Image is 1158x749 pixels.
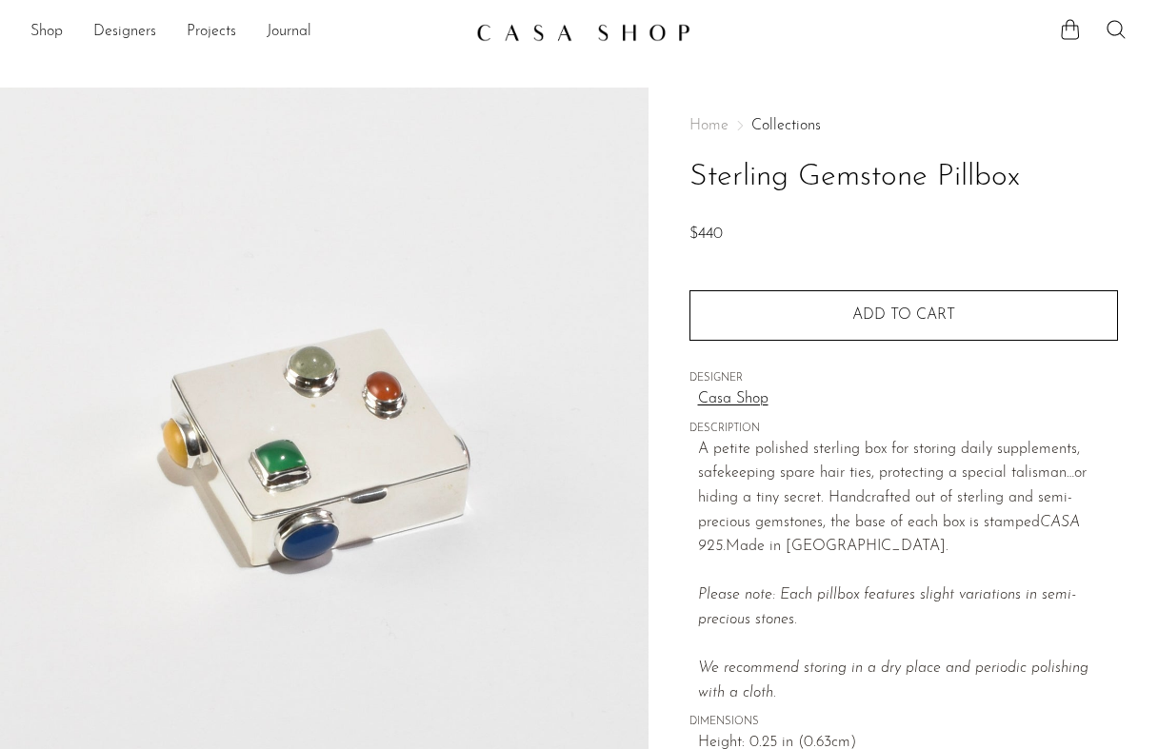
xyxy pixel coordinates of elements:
[698,660,1088,700] i: We recommend storing in a dry place and periodic polishing with a cloth.
[689,421,1118,438] span: DESCRIPTION
[93,20,156,45] a: Designers
[751,118,821,133] a: Collections
[30,16,461,49] nav: Desktop navigation
[698,587,1088,700] em: Please note: Each pillbox features slight variations in semi-precious stones.
[689,118,1118,133] nav: Breadcrumbs
[698,387,1118,412] a: Casa Shop
[689,153,1118,202] h1: Sterling Gemstone Pillbox
[30,20,63,45] a: Shop
[698,438,1118,706] p: A petite polished sterling box for storing daily supplements, safekeeping spare hair ties, protec...
[689,714,1118,731] span: DIMENSIONS
[689,370,1118,387] span: DESIGNER
[852,307,955,323] span: Add to cart
[267,20,311,45] a: Journal
[689,118,729,133] span: Home
[187,20,236,45] a: Projects
[30,16,461,49] ul: NEW HEADER MENU
[689,227,723,242] span: $440
[689,290,1118,340] button: Add to cart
